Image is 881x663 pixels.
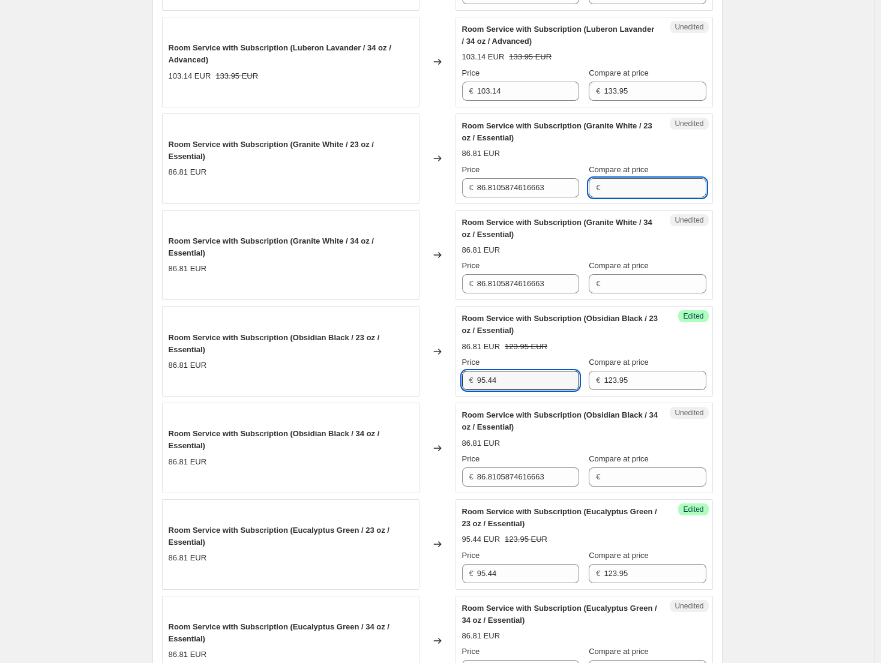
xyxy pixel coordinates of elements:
[505,533,547,545] strike: 123.95 EUR
[169,263,207,275] div: 86.81 EUR
[469,376,474,385] span: €
[462,218,652,239] span: Room Service with Subscription (Granite White / 34 oz / Essential)
[169,526,389,547] span: Room Service with Subscription (Eucalyptus Green / 23 oz / Essential)
[589,165,649,174] span: Compare at price
[596,279,600,288] span: €
[505,341,547,353] strike: 123.95 EUR
[462,165,480,174] span: Price
[675,601,703,611] span: Unedited
[675,119,703,128] span: Unedited
[169,429,380,450] span: Room Service with Subscription (Obsidian Black / 34 oz / Essential)
[683,311,703,321] span: Edited
[469,472,474,481] span: €
[469,279,474,288] span: €
[462,148,501,160] div: 86.81 EUR
[215,70,258,82] strike: 133.95 EUR
[469,569,474,578] span: €
[675,408,703,418] span: Unedited
[462,314,658,335] span: Room Service with Subscription (Obsidian Black / 23 oz / Essential)
[169,140,374,161] span: Room Service with Subscription (Granite White / 23 oz / Essential)
[589,647,649,656] span: Compare at price
[462,533,501,545] div: 95.44 EUR
[462,25,655,46] span: Room Service with Subscription (Luberon Lavander / 34 oz / Advanced)
[169,166,207,178] div: 86.81 EUR
[169,333,380,354] span: Room Service with Subscription (Obsidian Black / 23 oz / Essential)
[462,51,505,63] div: 103.14 EUR
[596,472,600,481] span: €
[469,86,474,95] span: €
[462,341,501,353] div: 86.81 EUR
[675,215,703,225] span: Unedited
[462,647,480,656] span: Price
[462,410,658,431] span: Room Service with Subscription (Obsidian Black / 34 oz / Essential)
[462,454,480,463] span: Price
[169,70,211,82] div: 103.14 EUR
[169,456,207,468] div: 86.81 EUR
[462,261,480,270] span: Price
[462,68,480,77] span: Price
[589,261,649,270] span: Compare at price
[589,68,649,77] span: Compare at price
[589,358,649,367] span: Compare at price
[589,551,649,560] span: Compare at price
[169,552,207,564] div: 86.81 EUR
[469,183,474,192] span: €
[462,244,501,256] div: 86.81 EUR
[462,121,652,142] span: Room Service with Subscription (Granite White / 23 oz / Essential)
[169,359,207,371] div: 86.81 EUR
[169,236,374,257] span: Room Service with Subscription (Granite White / 34 oz / Essential)
[462,358,480,367] span: Price
[169,43,391,64] span: Room Service with Subscription (Luberon Lavander / 34 oz / Advanced)
[675,22,703,32] span: Unedited
[596,376,600,385] span: €
[169,649,207,661] div: 86.81 EUR
[509,51,552,63] strike: 133.95 EUR
[596,183,600,192] span: €
[596,569,600,578] span: €
[589,454,649,463] span: Compare at price
[462,604,657,625] span: Room Service with Subscription (Eucalyptus Green / 34 oz / Essential)
[462,551,480,560] span: Price
[169,622,389,643] span: Room Service with Subscription (Eucalyptus Green / 34 oz / Essential)
[462,437,501,449] div: 86.81 EUR
[462,630,501,642] div: 86.81 EUR
[462,507,657,528] span: Room Service with Subscription (Eucalyptus Green / 23 oz / Essential)
[596,86,600,95] span: €
[683,505,703,514] span: Edited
